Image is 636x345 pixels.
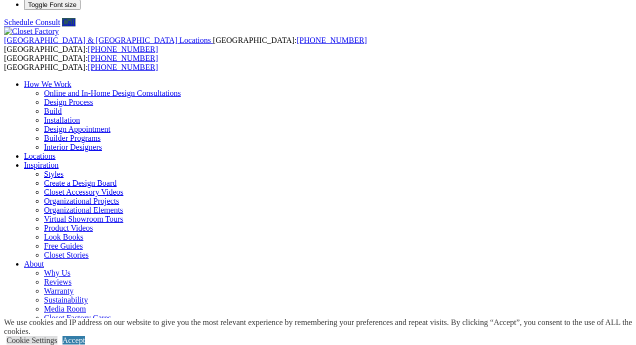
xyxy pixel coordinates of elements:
[44,287,73,295] a: Warranty
[4,18,60,26] a: Schedule Consult
[44,179,116,187] a: Create a Design Board
[44,314,111,322] a: Closet Factory Cares
[44,134,100,142] a: Builder Programs
[44,269,70,277] a: Why Us
[24,80,71,88] a: How We Work
[44,305,86,313] a: Media Room
[4,36,367,53] span: [GEOGRAPHIC_DATA]: [GEOGRAPHIC_DATA]:
[44,251,88,259] a: Closet Stories
[44,98,93,106] a: Design Process
[44,278,71,286] a: Reviews
[4,318,636,336] div: We use cookies and IP address on our website to give you the most relevant experience by remember...
[24,152,55,160] a: Locations
[44,89,181,97] a: Online and In-Home Design Consultations
[44,143,102,151] a: Interior Designers
[4,54,158,71] span: [GEOGRAPHIC_DATA]: [GEOGRAPHIC_DATA]:
[88,45,158,53] a: [PHONE_NUMBER]
[296,36,366,44] a: [PHONE_NUMBER]
[44,206,123,214] a: Organizational Elements
[44,242,83,250] a: Free Guides
[28,1,76,8] span: Toggle Font size
[44,215,123,223] a: Virtual Showroom Tours
[88,54,158,62] a: [PHONE_NUMBER]
[44,125,110,133] a: Design Appointment
[44,296,88,304] a: Sustainability
[62,18,75,26] a: Call
[44,116,80,124] a: Installation
[88,63,158,71] a: [PHONE_NUMBER]
[4,36,211,44] span: [GEOGRAPHIC_DATA] & [GEOGRAPHIC_DATA] Locations
[44,188,123,196] a: Closet Accessory Videos
[44,107,62,115] a: Build
[62,336,85,345] a: Accept
[6,336,57,345] a: Cookie Settings
[24,161,58,169] a: Inspiration
[4,36,213,44] a: [GEOGRAPHIC_DATA] & [GEOGRAPHIC_DATA] Locations
[44,224,93,232] a: Product Videos
[4,27,59,36] img: Closet Factory
[44,170,63,178] a: Styles
[44,197,119,205] a: Organizational Projects
[44,233,83,241] a: Look Books
[24,260,44,268] a: About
